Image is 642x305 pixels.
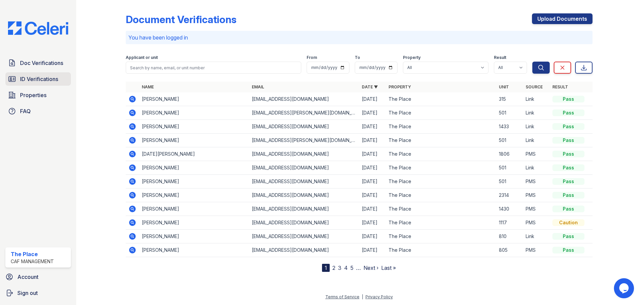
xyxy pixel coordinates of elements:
[386,147,496,161] td: The Place
[338,264,341,271] a: 3
[322,264,330,272] div: 1
[249,243,359,257] td: [EMAIL_ADDRESS][DOMAIN_NAME]
[17,273,38,281] span: Account
[3,21,74,35] img: CE_Logo_Blue-a8612792a0a2168367f1c8372b55b34899dd931a85d93a1a3d3e32e68fde9ad4.png
[523,216,550,230] td: PMS
[249,92,359,106] td: [EMAIL_ADDRESS][DOMAIN_NAME]
[139,161,249,175] td: [PERSON_NAME]
[552,178,584,185] div: Pass
[249,134,359,147] td: [EMAIL_ADDRESS][PERSON_NAME][DOMAIN_NAME]
[139,202,249,216] td: [PERSON_NAME]
[552,247,584,253] div: Pass
[139,230,249,243] td: [PERSON_NAME]
[359,175,386,188] td: [DATE]
[523,106,550,120] td: Link
[139,92,249,106] td: [PERSON_NAME]
[5,104,71,118] a: FAQ
[386,106,496,120] td: The Place
[386,120,496,134] td: The Place
[359,106,386,120] td: [DATE]
[552,219,584,226] div: Caution
[3,270,74,284] a: Account
[128,33,590,42] p: You have been logged in
[3,286,74,300] button: Sign out
[552,164,584,171] div: Pass
[126,62,301,74] input: Search by name, email, or unit number
[139,134,249,147] td: [PERSON_NAME]
[359,202,386,216] td: [DATE]
[11,258,54,265] div: CAF Management
[20,107,31,115] span: FAQ
[496,92,523,106] td: 315
[126,13,236,25] div: Document Verifications
[523,202,550,216] td: PMS
[249,147,359,161] td: [EMAIL_ADDRESS][DOMAIN_NAME]
[325,294,359,299] a: Terms of Service
[20,91,46,99] span: Properties
[365,294,393,299] a: Privacy Policy
[552,84,568,89] a: Result
[20,59,63,67] span: Doc Verifications
[523,230,550,243] td: Link
[359,92,386,106] td: [DATE]
[532,13,593,24] a: Upload Documents
[386,243,496,257] td: The Place
[359,134,386,147] td: [DATE]
[249,106,359,120] td: [EMAIL_ADDRESS][PERSON_NAME][DOMAIN_NAME]
[494,55,506,60] label: Result
[359,188,386,202] td: [DATE]
[139,243,249,257] td: [PERSON_NAME]
[359,120,386,134] td: [DATE]
[496,161,523,175] td: 501
[552,137,584,144] div: Pass
[5,72,71,86] a: ID Verifications
[359,230,386,243] td: [DATE]
[363,264,379,271] a: Next ›
[381,264,396,271] a: Last »
[552,206,584,212] div: Pass
[496,230,523,243] td: 810
[359,216,386,230] td: [DATE]
[249,202,359,216] td: [EMAIL_ADDRESS][DOMAIN_NAME]
[499,84,509,89] a: Unit
[139,106,249,120] td: [PERSON_NAME]
[139,175,249,188] td: [PERSON_NAME]
[5,88,71,102] a: Properties
[252,84,264,89] a: Email
[386,202,496,216] td: The Place
[332,264,335,271] a: 2
[552,192,584,199] div: Pass
[386,216,496,230] td: The Place
[386,230,496,243] td: The Place
[526,84,543,89] a: Source
[249,230,359,243] td: [EMAIL_ADDRESS][DOMAIN_NAME]
[11,250,54,258] div: The Place
[389,84,411,89] a: Property
[249,216,359,230] td: [EMAIL_ADDRESS][DOMAIN_NAME]
[359,147,386,161] td: [DATE]
[386,161,496,175] td: The Place
[403,55,421,60] label: Property
[359,243,386,257] td: [DATE]
[355,55,360,60] label: To
[523,147,550,161] td: PMS
[386,92,496,106] td: The Place
[139,147,249,161] td: [DATE][PERSON_NAME]
[496,175,523,188] td: 501
[139,188,249,202] td: [PERSON_NAME]
[362,294,363,299] div: |
[5,56,71,70] a: Doc Verifications
[249,175,359,188] td: [EMAIL_ADDRESS][DOMAIN_NAME]
[359,161,386,175] td: [DATE]
[496,188,523,202] td: 2314
[17,289,38,297] span: Sign out
[496,243,523,257] td: 805
[386,175,496,188] td: The Place
[496,106,523,120] td: 501
[523,175,550,188] td: PMS
[142,84,154,89] a: Name
[523,243,550,257] td: PMS
[523,120,550,134] td: Link
[523,134,550,147] td: Link
[552,96,584,102] div: Pass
